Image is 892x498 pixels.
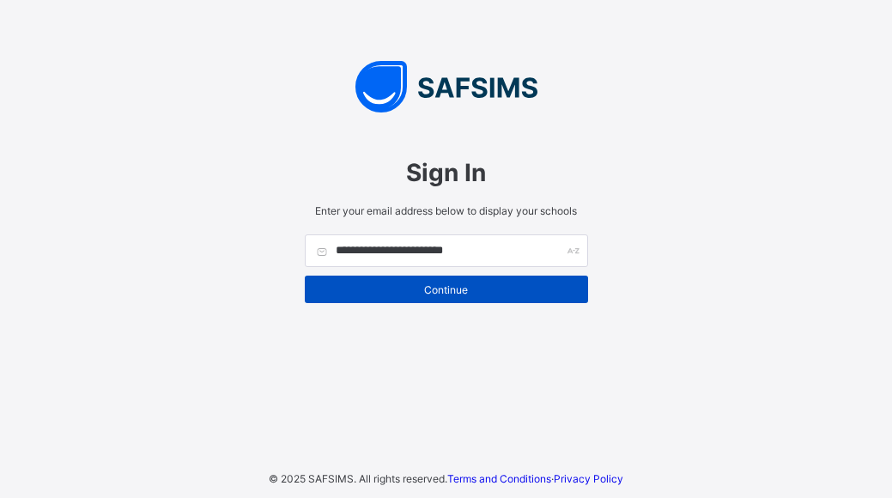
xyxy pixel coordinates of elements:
a: Privacy Policy [554,472,623,485]
span: © 2025 SAFSIMS. All rights reserved. [269,472,447,485]
a: Terms and Conditions [447,472,551,485]
span: Continue [318,283,575,296]
img: SAFSIMS Logo [288,61,605,112]
span: Enter your email address below to display your schools [305,204,588,217]
span: Sign In [305,158,588,187]
span: · [447,472,623,485]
